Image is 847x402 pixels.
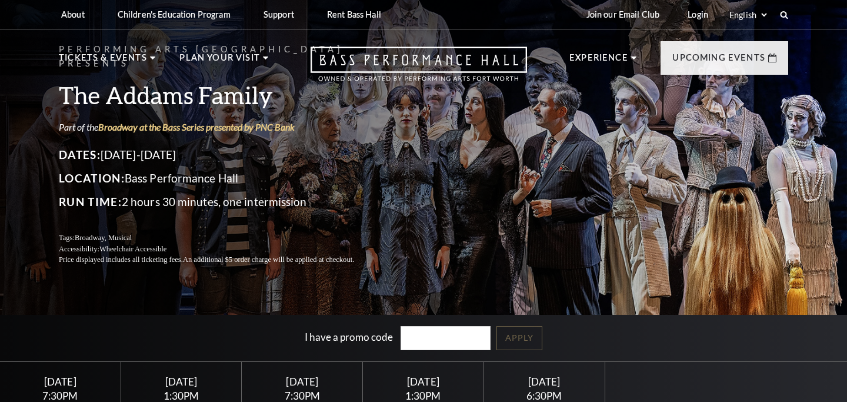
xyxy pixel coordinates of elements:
div: 1:30PM [135,391,227,401]
p: Upcoming Events [672,51,765,72]
a: Broadway at the Bass Series presented by PNC Bank [98,121,295,132]
p: Tickets & Events [59,51,147,72]
div: [DATE] [498,376,591,388]
p: Bass Performance Hall [59,169,382,188]
p: Children's Education Program [118,9,231,19]
h3: The Addams Family [59,80,382,110]
span: Run Time: [59,195,122,208]
p: Accessibility: [59,244,382,255]
div: [DATE] [377,376,469,388]
div: 1:30PM [377,391,469,401]
span: An additional $5 order charge will be applied at checkout. [183,255,354,264]
p: Support [264,9,294,19]
div: 7:30PM [14,391,106,401]
p: Rent Bass Hall [327,9,381,19]
div: [DATE] [14,376,106,388]
div: 6:30PM [498,391,591,401]
p: 2 hours 30 minutes, one intermission [59,192,382,211]
p: Plan Your Visit [179,51,260,72]
span: Wheelchair Accessible [99,245,166,253]
select: Select: [727,9,769,21]
p: About [61,9,85,19]
span: Dates: [59,148,101,161]
p: [DATE]-[DATE] [59,145,382,164]
div: [DATE] [256,376,348,388]
div: [DATE] [135,376,227,388]
p: Price displayed includes all ticketing fees. [59,254,382,265]
p: Tags: [59,232,382,244]
p: Experience [569,51,628,72]
span: Broadway, Musical [75,234,132,242]
div: 7:30PM [256,391,348,401]
span: Location: [59,171,125,185]
p: Part of the [59,121,382,134]
label: I have a promo code [305,330,393,343]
